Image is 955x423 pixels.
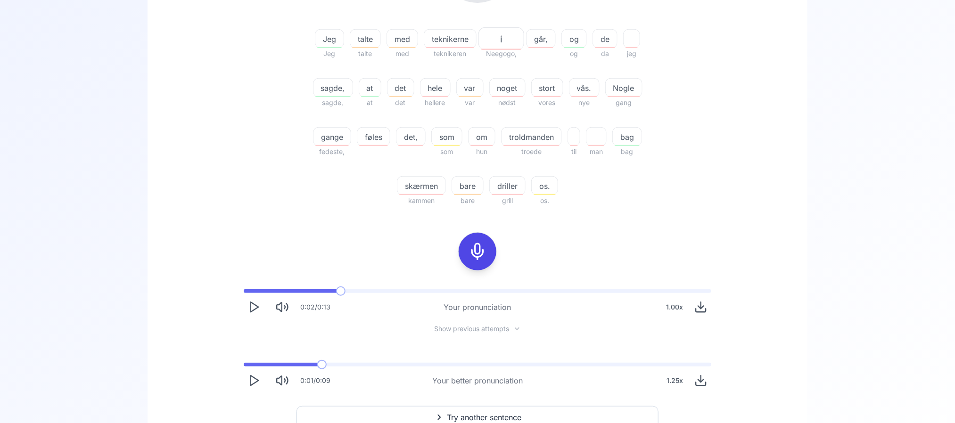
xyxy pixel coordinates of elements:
span: som [432,131,462,143]
span: os. [531,195,558,206]
button: bare [452,176,484,195]
button: det, [396,127,426,146]
span: med [387,33,418,45]
button: troldmanden [501,127,562,146]
button: teknikerne [424,29,477,48]
span: da [593,48,617,59]
span: Show previous attempts [435,324,510,334]
button: med [387,29,418,48]
button: Mute [272,297,293,317]
span: os. [532,180,558,192]
span: sagde, [313,97,353,108]
button: os. [531,176,558,195]
span: Jeg [315,33,344,45]
span: talte [350,48,381,59]
button: Show previous attempts [427,325,528,333]
button: i [482,29,520,48]
button: Download audio [691,370,711,391]
div: 1.25 x [663,371,687,390]
button: sagde, [313,78,353,97]
span: teknikeren [424,48,477,59]
span: kammen [397,195,446,206]
span: og [562,33,586,45]
span: det [387,82,414,94]
button: Nogle [605,78,642,97]
span: de [593,33,617,45]
span: om [469,131,495,143]
button: bag [612,127,642,146]
span: bag [612,146,642,157]
button: hele [420,78,451,97]
button: Jeg [315,29,344,48]
span: og [561,48,587,59]
button: vås. [569,78,600,97]
span: teknikerne [424,33,476,45]
span: Jeg [315,48,344,59]
span: driller [490,180,525,192]
div: 0:02 / 0:13 [300,302,330,312]
span: vores [531,97,563,108]
button: og [561,29,587,48]
button: Download audio [691,297,711,317]
span: gang [605,97,642,108]
span: fedeste, [313,146,351,157]
span: sagde, [313,82,353,94]
button: driller [489,176,526,195]
span: hun [468,146,495,157]
span: var [457,82,483,94]
span: man [586,146,607,157]
span: i [479,32,524,46]
button: de [593,29,617,48]
div: 1.00 x [662,298,687,317]
button: var [456,78,484,97]
span: bare [452,195,484,206]
button: skærmen [397,176,446,195]
span: skærmen [397,180,445,192]
span: Try another sentence [447,412,521,423]
div: Your better pronunciation [432,375,523,386]
span: at [359,82,381,94]
span: talte [350,33,380,45]
span: jeg [623,48,640,59]
span: med [387,48,418,59]
span: troldmanden [502,131,561,143]
button: stort [531,78,563,97]
span: noget [490,82,525,94]
span: stort [532,82,563,94]
span: som [431,146,462,157]
button: det [387,78,414,97]
span: bare [452,180,483,192]
span: hele [420,82,450,94]
div: 0:01 / 0:09 [300,376,330,385]
span: går, [527,33,555,45]
span: nye [569,97,600,108]
span: føles [357,131,390,143]
button: at [359,78,381,97]
button: Play [244,297,264,317]
button: talte [350,29,381,48]
button: Play [244,370,264,391]
span: til [568,146,580,157]
button: Mute [272,370,293,391]
button: føles [357,127,390,146]
span: bag [613,131,642,143]
span: det [387,97,414,108]
span: det, [396,131,425,143]
button: om [468,127,495,146]
span: var [456,97,484,108]
div: Your pronunciation [444,301,511,313]
span: gange [313,131,351,143]
span: nødst [489,97,526,108]
span: at [359,97,381,108]
button: gange [313,127,351,146]
span: vås. [569,82,599,94]
span: troede [501,146,562,157]
button: noget [489,78,526,97]
button: som [431,127,462,146]
button: går, [526,29,556,48]
span: hellere [420,97,451,108]
span: grill [489,195,526,206]
span: Nogle [606,82,642,94]
span: Neegogo, [482,48,520,59]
